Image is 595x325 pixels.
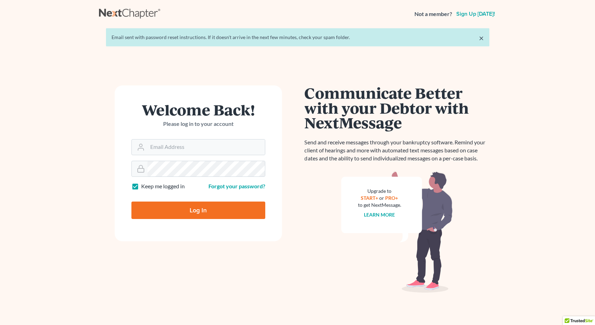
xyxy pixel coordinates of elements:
input: Email Address [147,139,265,155]
div: Upgrade to [358,188,401,195]
a: PRO+ [385,195,398,201]
div: Email sent with password reset instructions. If it doesn't arrive in the next few minutes, check ... [112,34,484,41]
span: or [379,195,384,201]
img: nextmessage_bg-59042aed3d76b12b5cd301f8e5b87938c9018125f34e5fa2b7a6b67550977c72.svg [341,171,453,293]
a: Learn more [364,212,395,218]
h1: Welcome Back! [131,102,265,117]
div: to get NextMessage. [358,202,401,209]
a: × [479,34,484,42]
label: Keep me logged in [141,182,185,190]
p: Send and receive messages through your bankruptcy software. Remind your client of hearings and mo... [305,138,489,162]
strong: Not a member? [414,10,452,18]
input: Log In [131,202,265,219]
a: Forgot your password? [208,183,265,189]
a: Sign up [DATE]! [455,11,496,17]
h1: Communicate Better with your Debtor with NextMessage [305,85,489,130]
a: START+ [361,195,378,201]
p: Please log in to your account [131,120,265,128]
